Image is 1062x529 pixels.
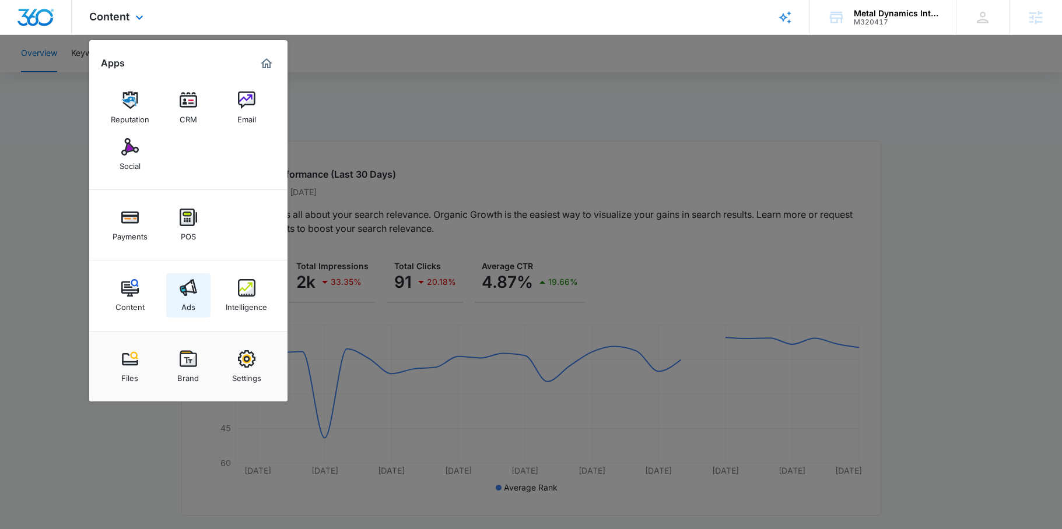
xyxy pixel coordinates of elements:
a: Settings [225,344,269,389]
h2: Apps [101,58,125,69]
a: Payments [108,203,152,247]
a: Ads [166,273,211,318]
div: Email [237,109,256,124]
div: Social [120,156,141,171]
div: account name [854,9,939,18]
a: Brand [166,344,211,389]
div: Reputation [111,109,149,124]
a: CRM [166,86,211,130]
div: Brand [177,368,199,383]
a: Content [108,273,152,318]
div: Files [121,368,138,383]
div: Payments [113,226,148,241]
div: Settings [232,368,261,383]
a: Marketing 360® Dashboard [257,54,276,73]
a: Social [108,132,152,177]
div: CRM [180,109,197,124]
a: Files [108,344,152,389]
div: account id [854,18,939,26]
div: Intelligence [226,297,267,312]
a: Intelligence [225,273,269,318]
a: Reputation [108,86,152,130]
a: POS [166,203,211,247]
span: Content [89,10,129,23]
div: Content [115,297,145,312]
div: Ads [181,297,195,312]
a: Email [225,86,269,130]
div: POS [181,226,196,241]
